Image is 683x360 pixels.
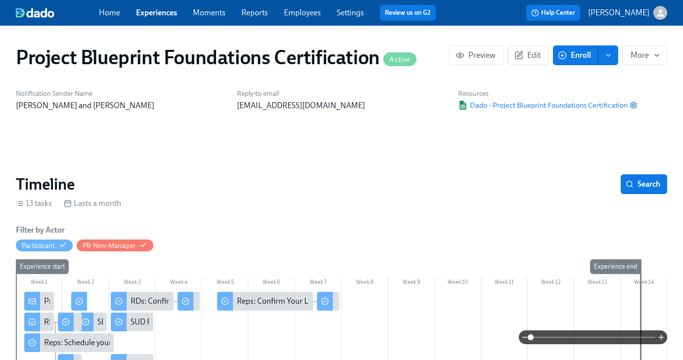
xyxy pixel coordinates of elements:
div: Experience end [590,259,641,274]
div: RDs: Confirm Your Live Certification Completion [111,292,173,311]
div: Week 4 [155,277,202,290]
span: Help Center [531,8,575,18]
div: Week 1 [16,277,62,290]
h1: Project Blueprint Foundations Certification [16,45,416,69]
div: SUD Reps: Complete Your Pre-Work Account Tiering [131,317,307,327]
button: Edit [508,45,549,65]
span: Preview [457,50,496,60]
a: Review us on G2 [385,8,431,18]
button: Review us on G2 [380,5,436,21]
a: Experiences [136,8,177,17]
span: Dado - Project Blueprint Foundations Certification [458,100,628,110]
button: Participant [16,240,73,251]
div: Experience start [16,259,69,274]
div: Week 13 [574,277,621,290]
button: Enroll [553,45,598,65]
div: SUD Reps: Complete Your Pre-Work Account Tiering [111,313,153,331]
span: Edit [516,50,541,60]
h6: Notification Sender Name [16,89,225,98]
span: More [631,50,659,60]
h2: Timeline [16,174,75,194]
a: Reports [241,8,268,17]
a: Employees [284,8,321,17]
div: Week 7 [295,277,341,290]
a: Home [99,8,120,17]
h6: Reply-to email [237,89,446,98]
h6: Resources [458,89,637,98]
h6: Filter by Actor [16,225,65,236]
span: Enroll [560,50,591,60]
div: Project Blueprint Certification Next Steps! [24,292,53,311]
div: SRDs: Schedule your Project Blueprint Live Certification [78,313,107,331]
span: Active [383,56,416,63]
img: dado [16,8,54,18]
div: SRDs: Schedule your Project Blueprint Live Certification [97,317,283,327]
button: enroll [598,45,618,65]
button: More [622,45,667,65]
button: Search [621,174,667,194]
div: RDs: Schedule your Project Blueprint Live Certification [44,317,226,327]
div: Reps: Confirm Your Live Certification Completion [217,292,313,311]
div: Week 10 [435,277,481,290]
div: Lasts a month [64,198,121,209]
img: Google Sheet [458,101,468,110]
div: Project Blueprint Certification Next Steps! [44,296,184,307]
div: Week 9 [388,277,435,290]
div: RDs: Schedule your Project Blueprint Live Certification [24,313,53,331]
p: [EMAIL_ADDRESS][DOMAIN_NAME] [237,100,446,111]
div: Hide PB Non-Manager [83,241,136,250]
div: Week 6 [248,277,295,290]
a: Moments [193,8,226,17]
div: RDs: Confirm Your Live Certification Completion [131,296,293,307]
div: Week 5 [202,277,248,290]
div: Week 12 [528,277,574,290]
button: Help Center [526,5,580,21]
div: Reps: Confirm Your Live Certification Completion [237,296,403,307]
a: Google SheetDado - Project Blueprint Foundations Certification [458,100,628,110]
button: [PERSON_NAME] [588,6,667,20]
div: Week 11 [481,277,528,290]
div: Week 8 [341,277,388,290]
p: [PERSON_NAME] [588,7,649,18]
div: 13 tasks [16,198,52,209]
span: Search [628,179,660,189]
div: Week 14 [621,277,667,290]
button: Preview [449,45,504,65]
a: Settings [337,8,364,17]
div: Week 2 [62,277,109,290]
div: Hide Participant [22,241,55,250]
a: dado [16,8,99,18]
div: Week 3 [109,277,155,290]
button: PB Non-Manager [77,240,153,251]
p: [PERSON_NAME] and [PERSON_NAME] [16,100,225,111]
